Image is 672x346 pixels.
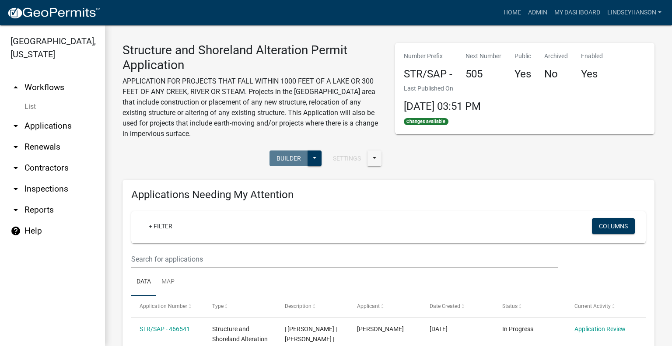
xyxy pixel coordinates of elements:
i: arrow_drop_up [10,82,21,93]
span: In Progress [502,325,533,332]
p: APPLICATION FOR PROJECTS THAT FALL WITHIN 1000 FEET OF A LAKE OR 300 FEET OF ANY CREEK, RIVER OR ... [122,76,382,139]
i: help [10,226,21,236]
input: Search for applications [131,250,558,268]
i: arrow_drop_down [10,121,21,131]
a: Home [500,4,525,21]
p: Number Prefix [404,52,452,61]
span: [DATE] 03:51 PM [404,100,481,112]
h4: STR/SAP - [404,68,452,80]
p: Enabled [581,52,603,61]
a: Application Review [574,325,626,332]
datatable-header-cell: Application Number [131,296,204,317]
datatable-header-cell: Date Created [421,296,494,317]
i: arrow_drop_down [10,205,21,215]
i: arrow_drop_down [10,184,21,194]
datatable-header-cell: Description [276,296,349,317]
span: Description [285,303,311,309]
a: My Dashboard [551,4,604,21]
a: Data [131,268,156,296]
h4: Yes [514,68,531,80]
a: Map [156,268,180,296]
h4: 505 [465,68,501,80]
span: Current Activity [574,303,611,309]
span: Status [502,303,518,309]
p: Archived [544,52,568,61]
p: Last Published On [404,84,481,93]
a: + Filter [142,218,179,234]
button: Columns [592,218,635,234]
i: arrow_drop_down [10,142,21,152]
datatable-header-cell: Applicant [349,296,421,317]
p: Public [514,52,531,61]
span: Type [212,303,224,309]
p: Next Number [465,52,501,61]
h4: Yes [581,68,603,80]
a: Admin [525,4,551,21]
span: Changes available [404,118,448,125]
span: Date Created [430,303,460,309]
button: Builder [269,150,308,166]
span: Applicant [357,303,380,309]
button: Settings [326,150,368,166]
datatable-header-cell: Status [494,296,567,317]
datatable-header-cell: Type [204,296,276,317]
h4: No [544,68,568,80]
a: Lindseyhanson [604,4,665,21]
i: arrow_drop_down [10,163,21,173]
a: STR/SAP - 466541 [140,325,190,332]
span: Application Number [140,303,187,309]
span: 08/20/2025 [430,325,448,332]
h3: Structure and Shoreland Alteration Permit Application [122,43,382,72]
span: Randy Halvorson [357,325,404,332]
datatable-header-cell: Current Activity [566,296,639,317]
h4: Applications Needing My Attention [131,189,646,201]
